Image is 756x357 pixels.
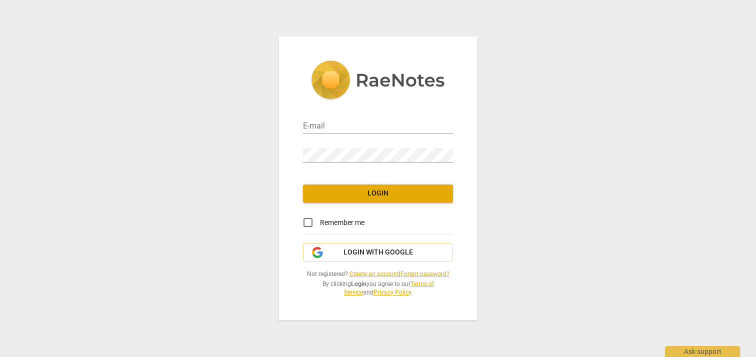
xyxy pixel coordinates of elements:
[400,270,449,277] a: Forgot password?
[373,289,411,296] a: Privacy Policy
[303,280,453,296] span: By clicking you agree to our and .
[320,217,364,228] span: Remember me
[311,188,445,198] span: Login
[303,243,453,262] button: Login with Google
[351,280,366,287] b: Login
[665,346,740,357] div: Ask support
[343,247,413,257] span: Login with Google
[344,280,434,296] a: Terms of Service
[311,60,445,101] img: 5ac2273c67554f335776073100b6d88f.svg
[303,270,453,278] span: Not registered? |
[349,270,399,277] a: Create an account
[303,184,453,202] button: Login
